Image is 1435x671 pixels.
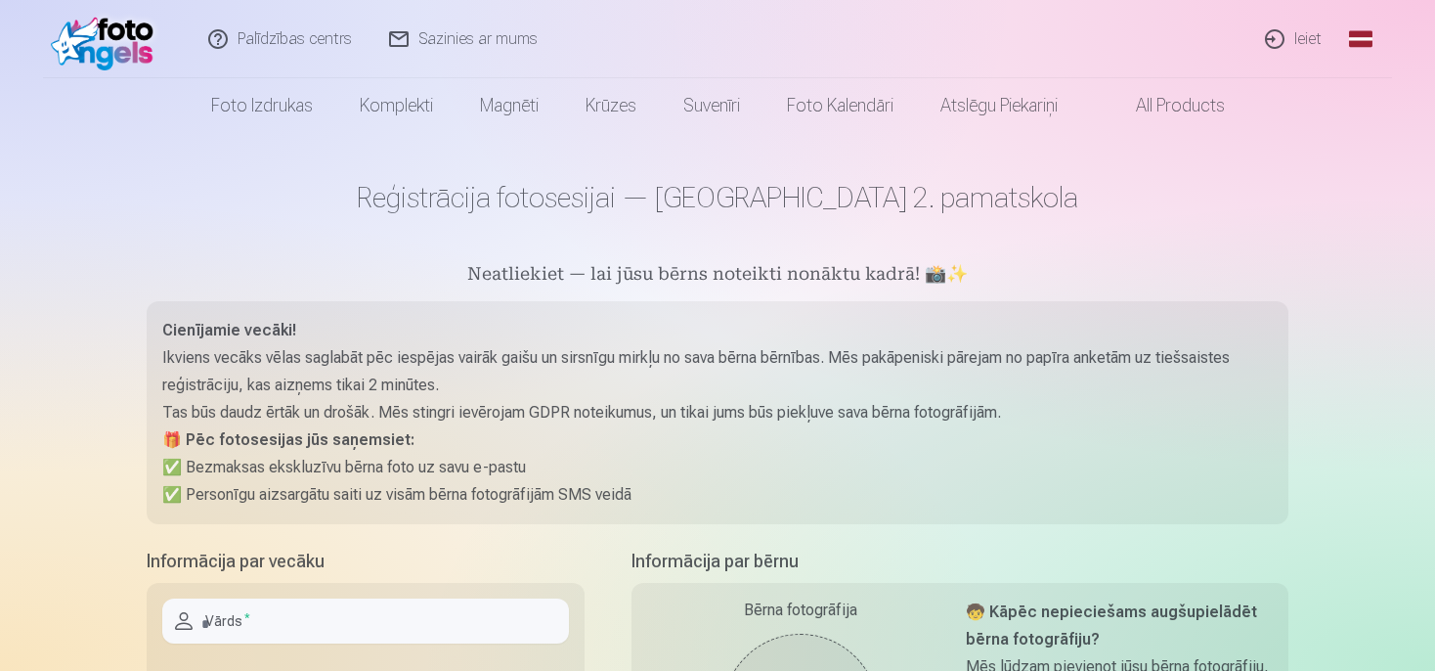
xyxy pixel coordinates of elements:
div: Bērna fotogrāfija [647,599,954,622]
h5: Informācija par vecāku [147,548,585,575]
h5: Informācija par bērnu [631,548,1288,575]
a: Foto izdrukas [188,78,336,133]
p: Ikviens vecāks vēlas saglabāt pēc iespējas vairāk gaišu un sirsnīgu mirkļu no sava bērna bērnības... [162,344,1273,399]
p: ✅ Bezmaksas ekskluzīvu bērna foto uz savu e-pastu [162,454,1273,481]
a: Suvenīri [660,78,763,133]
img: /fa1 [51,8,163,70]
a: Magnēti [457,78,562,133]
strong: Cienījamie vecāki! [162,321,296,339]
strong: 🧒 Kāpēc nepieciešams augšupielādēt bērna fotogrāfiju? [966,603,1257,649]
a: All products [1081,78,1248,133]
strong: 🎁 Pēc fotosesijas jūs saņemsiet: [162,430,414,449]
p: ✅ Personīgu aizsargātu saiti uz visām bērna fotogrāfijām SMS veidā [162,481,1273,509]
a: Atslēgu piekariņi [917,78,1081,133]
p: Tas būs daudz ērtāk un drošāk. Mēs stingri ievērojam GDPR noteikumus, un tikai jums būs piekļuve ... [162,399,1273,426]
h1: Reģistrācija fotosesijai — [GEOGRAPHIC_DATA] 2. pamatskola [147,180,1288,215]
a: Komplekti [336,78,457,133]
a: Krūzes [562,78,660,133]
h5: Neatliekiet — lai jūsu bērns noteikti nonāktu kadrā! 📸✨ [147,262,1288,290]
a: Foto kalendāri [763,78,917,133]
